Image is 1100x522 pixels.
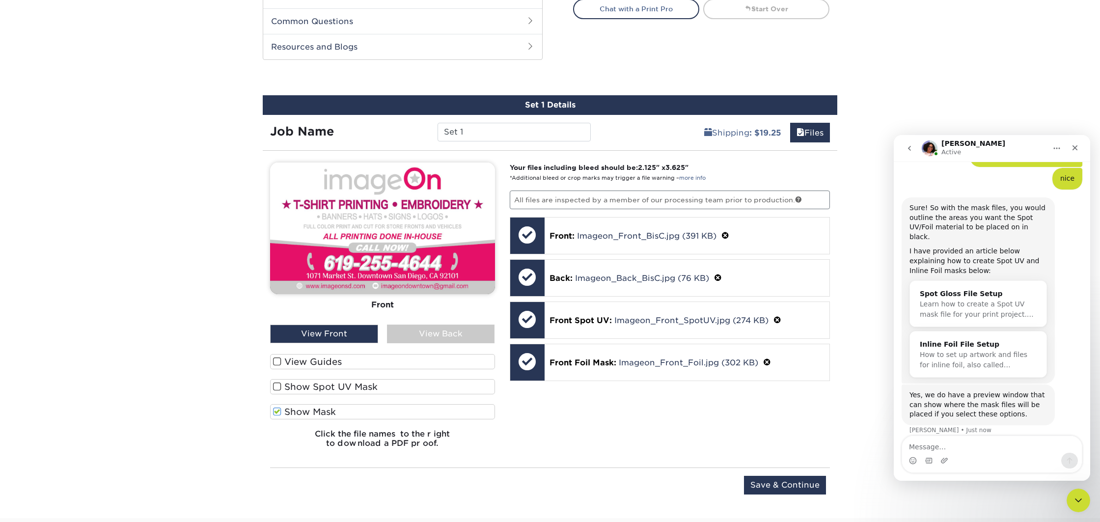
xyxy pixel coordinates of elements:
h6: Click the file names to the right to download a PDF proof. [270,429,495,456]
small: *Additional bleed or crop marks may trigger a file warning – [510,175,706,181]
strong: Your files including bleed should be: " x " [510,164,688,171]
a: Shipping: $19.25 [698,123,788,142]
b: : $19.25 [749,128,781,137]
span: files [797,128,804,137]
span: shipping [704,128,712,137]
a: Imageon_Front_Foil.jpg (302 KB) [619,358,758,367]
div: Front [270,294,495,316]
h2: Resources and Blogs [263,34,542,59]
span: Back: [550,274,573,283]
a: Imageon_Back_BisC.jpg (76 KB) [575,274,709,283]
input: Enter a job name [438,123,590,141]
span: Front Foil Mask: [550,358,616,367]
iframe: Intercom live chat [1067,489,1090,512]
label: Show Spot UV Mask [270,379,495,394]
label: Show Mask [270,404,495,419]
label: View Guides [270,354,495,369]
p: All files are inspected by a member of our processing team prior to production. [510,191,830,209]
iframe: Intercom live chat [894,135,1090,481]
a: Files [790,123,830,142]
span: Front Spot UV: [550,316,612,325]
div: Set 1 Details [263,95,837,115]
span: 3.625 [665,164,685,171]
a: Imageon_Front_SpotUV.jpg (274 KB) [614,316,769,325]
strong: Job Name [270,124,334,138]
span: 2.125 [638,164,656,171]
div: View Front [270,325,378,343]
input: Save & Continue [744,476,826,495]
a: more info [679,175,706,181]
h2: Common Questions [263,8,542,34]
span: Front: [550,231,575,241]
div: View Back [387,325,495,343]
a: Imageon_Front_BisC.jpg (391 KB) [577,231,716,241]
